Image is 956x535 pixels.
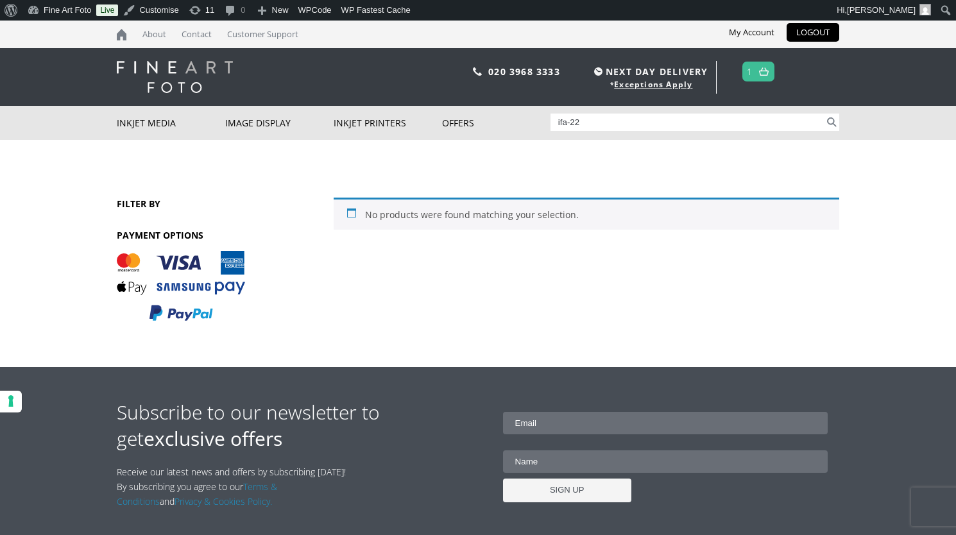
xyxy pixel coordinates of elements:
a: Inkjet Media [117,106,225,140]
a: Privacy & Cookies Policy. [175,495,272,507]
h3: PAYMENT OPTIONS [117,229,268,241]
a: LOGOUT [787,23,839,42]
a: Image Display [225,106,334,140]
a: Inkjet Printers [334,106,442,140]
img: phone.svg [473,67,482,76]
a: Exceptions Apply [614,79,692,90]
strong: exclusive offers [144,425,282,452]
input: Name [503,450,828,473]
a: Offers [442,106,551,140]
a: About [136,21,173,48]
input: Search products… [551,114,825,131]
a: Terms & Conditions [117,480,277,507]
span: [PERSON_NAME] [847,5,916,15]
img: time.svg [594,67,602,76]
input: Email [503,412,828,434]
button: Search [824,114,839,131]
a: My Account [719,23,784,42]
a: Live [96,4,118,16]
h3: FILTER BY [117,198,268,210]
h2: Subscribe to our newsletter to get [117,399,478,452]
div: No products were found matching your selection. [334,198,839,230]
img: basket.svg [759,67,769,76]
a: 1 [747,62,753,81]
img: PAYMENT OPTIONS [117,251,245,322]
input: SIGN UP [503,479,631,502]
span: NEXT DAY DELIVERY [591,64,708,79]
a: Customer Support [221,21,305,48]
img: logo-white.svg [117,61,233,93]
a: Contact [175,21,218,48]
p: Receive our latest news and offers by subscribing [DATE]! By subscribing you agree to our and [117,464,353,509]
a: 020 3968 3333 [488,65,560,78]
